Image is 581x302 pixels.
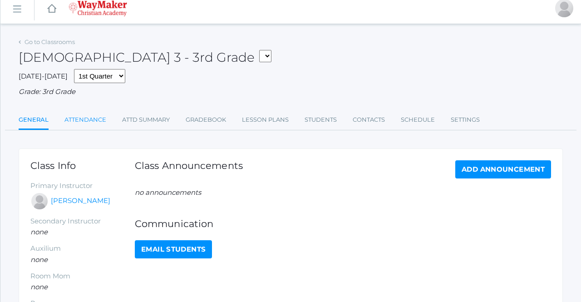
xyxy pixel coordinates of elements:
a: Students [305,111,337,129]
h1: Class Announcements [135,160,243,176]
h5: Room Mom [30,272,135,280]
a: Schedule [401,111,435,129]
h5: Secondary Instructor [30,218,135,225]
a: Contacts [353,111,385,129]
a: Email Students [135,240,212,258]
a: [PERSON_NAME] [51,196,110,206]
em: none [30,228,48,236]
a: Attd Summary [122,111,170,129]
img: waymaker-logo-stack-white-1602f2b1af18da31a5905e9982d058868370996dac5278e84edea6dabf9a3315.png [69,0,127,16]
a: General [19,111,49,130]
a: Settings [451,111,480,129]
div: Grade: 3rd Grade [19,87,563,97]
h2: [DEMOGRAPHIC_DATA] 3 - 3rd Grade [19,50,271,64]
a: Lesson Plans [242,111,289,129]
em: none [30,255,48,264]
h1: Class Info [30,160,135,171]
a: Add Announcement [455,160,551,178]
h5: Auxilium [30,245,135,252]
h5: Primary Instructor [30,182,135,190]
a: Attendance [64,111,106,129]
span: [DATE]-[DATE] [19,72,68,80]
em: no announcements [135,188,201,197]
em: none [30,282,48,291]
a: Gradebook [186,111,226,129]
h1: Communication [135,218,551,229]
div: Josh Bennett [30,192,49,210]
a: Go to Classrooms [25,38,75,45]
